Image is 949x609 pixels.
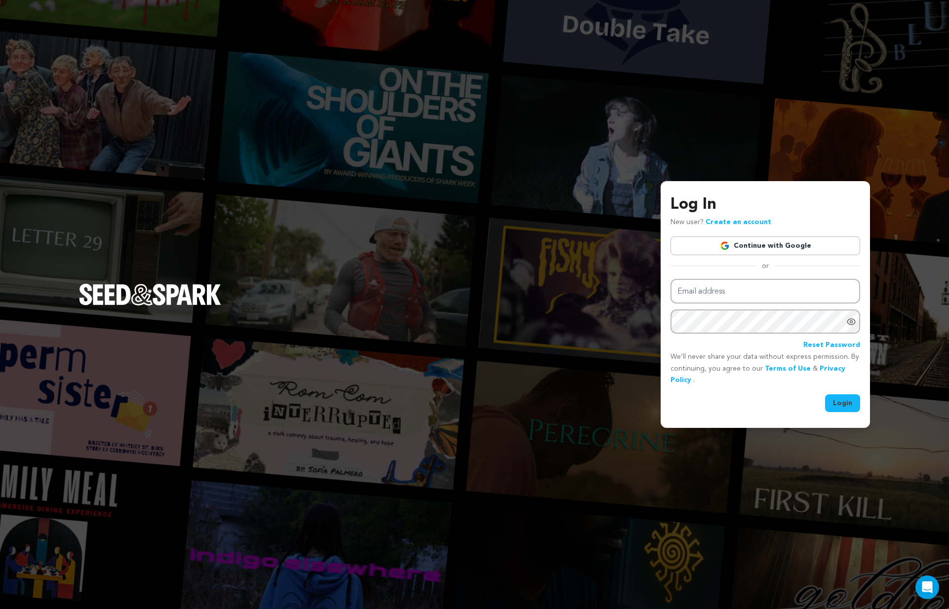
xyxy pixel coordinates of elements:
input: Email address [671,279,860,304]
p: New user? [671,217,771,228]
a: Create an account [706,219,771,226]
button: Login [825,394,860,412]
p: We’ll never share your data without express permission. By continuing, you agree to our & . [671,351,860,386]
a: Continue with Google [671,236,860,255]
h3: Log In [671,193,860,217]
a: Show password as plain text. Warning: this will display your password on the screen. [846,317,856,327]
img: Google logo [720,241,730,251]
a: Seed&Spark Homepage [79,284,221,325]
a: Reset Password [803,340,860,351]
a: Terms of Use [765,365,811,372]
span: or [756,261,775,271]
img: Seed&Spark Logo [79,284,221,305]
div: Open Intercom Messenger [915,575,939,599]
